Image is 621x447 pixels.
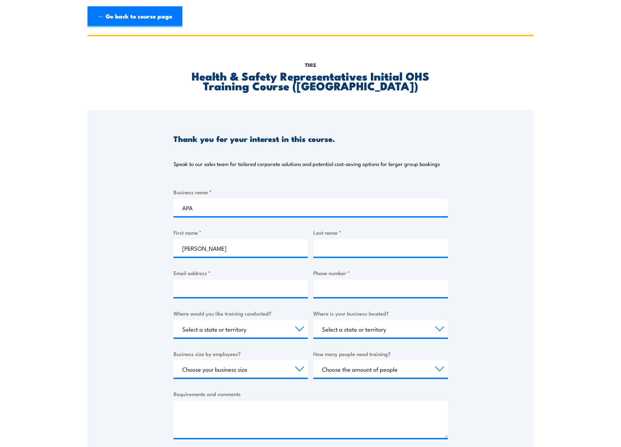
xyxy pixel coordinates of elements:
[174,61,448,69] p: This
[313,350,448,358] label: How many people need training?
[313,228,448,236] label: Last name
[174,135,335,143] h3: Thank you for your interest in this course.
[174,269,308,277] label: Email address
[174,309,308,317] label: Where would you like training conducted?
[87,6,182,27] a: ← Go back to course page
[313,269,448,277] label: Phone number
[174,71,448,90] h2: Health & Safety Representatives Initial OHS Training Course ([GEOGRAPHIC_DATA])
[174,228,308,236] label: First name
[174,160,440,167] p: Speak to our sales team for tailored corporate solutions and potential cost-saving options for la...
[174,390,448,398] label: Requirements and comments
[174,188,448,196] label: Business name
[174,350,308,358] label: Business size by employees?
[313,309,448,317] label: Where is your business located?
